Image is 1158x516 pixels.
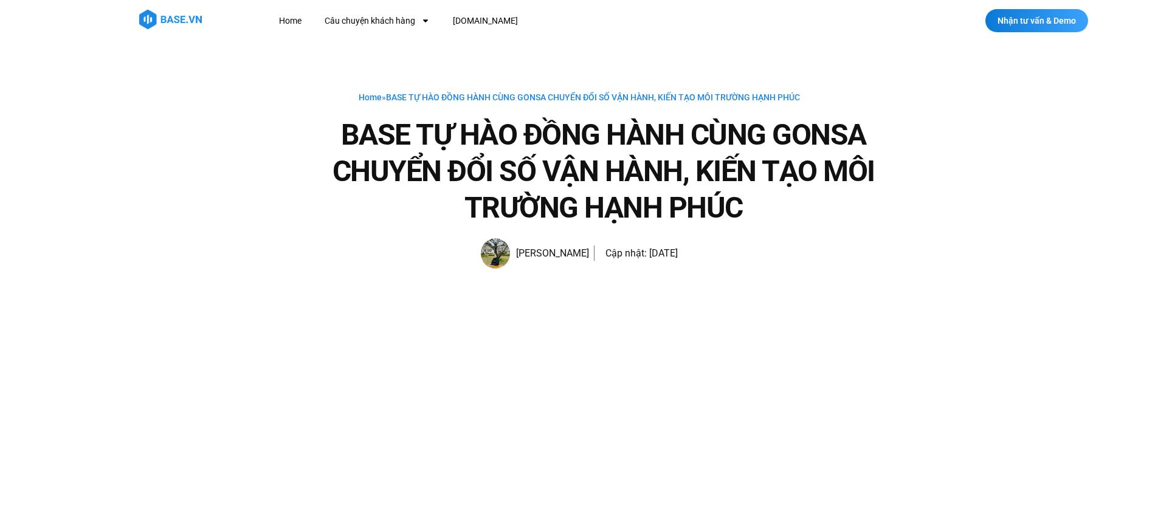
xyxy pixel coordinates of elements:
a: [DOMAIN_NAME] [444,10,527,32]
a: Nhận tư vấn & Demo [985,9,1088,32]
a: Picture of Đoàn Đức [PERSON_NAME] [481,238,589,269]
h1: BASE TỰ HÀO ĐỒNG HÀNH CÙNG GONSA CHUYỂN ĐỔI SỐ VẬN HÀNH, KIẾN TẠO MÔI TRƯỜNG HẠNH PHÚC [288,117,920,226]
a: Câu chuyện khách hàng [315,10,439,32]
span: [PERSON_NAME] [510,245,589,262]
time: [DATE] [649,247,678,259]
a: Home [359,92,382,102]
span: » [359,92,800,102]
a: Home [270,10,311,32]
span: Cập nhật: [605,247,647,259]
span: BASE TỰ HÀO ĐỒNG HÀNH CÙNG GONSA CHUYỂN ĐỔI SỐ VẬN HÀNH, KIẾN TẠO MÔI TRƯỜNG HẠNH PHÚC [386,92,800,102]
img: Picture of Đoàn Đức [481,238,510,269]
nav: Menu [270,10,741,32]
span: Nhận tư vấn & Demo [998,16,1076,25]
